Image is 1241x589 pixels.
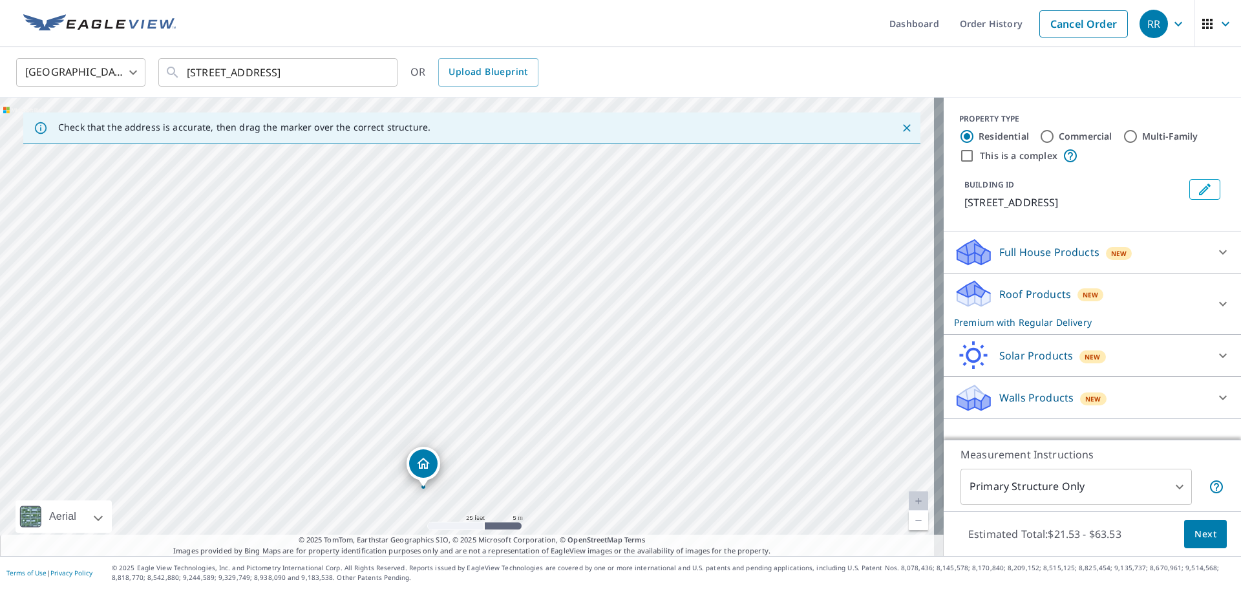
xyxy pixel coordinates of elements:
p: Solar Products [999,348,1073,363]
div: RR [1140,10,1168,38]
label: Commercial [1059,130,1112,143]
a: Privacy Policy [50,568,92,577]
input: Search by address or latitude-longitude [187,54,371,91]
div: Walls ProductsNew [954,382,1231,413]
a: Upload Blueprint [438,58,538,87]
div: Roof ProductsNewPremium with Regular Delivery [954,279,1231,329]
p: Estimated Total: $21.53 - $63.53 [958,520,1132,548]
div: Full House ProductsNew [954,237,1231,268]
span: New [1083,290,1099,300]
p: Walls Products [999,390,1074,405]
p: Check that the address is accurate, then drag the marker over the correct structure. [58,122,430,133]
span: New [1085,394,1101,404]
div: [GEOGRAPHIC_DATA] [16,54,145,91]
p: Roof Products [999,286,1071,302]
div: PROPERTY TYPE [959,113,1225,125]
p: BUILDING ID [964,179,1014,190]
span: © 2025 TomTom, Earthstar Geographics SIO, © 2025 Microsoft Corporation, © [299,535,646,546]
a: Current Level 20, Zoom In Disabled [909,491,928,511]
div: Aerial [45,500,80,533]
span: Your report will include only the primary structure on the property. For example, a detached gara... [1209,479,1224,495]
p: © 2025 Eagle View Technologies, Inc. and Pictometry International Corp. All Rights Reserved. Repo... [112,563,1235,583]
button: Edit building 1 [1189,179,1220,200]
p: Full House Products [999,244,1099,260]
button: Close [898,120,915,136]
a: OpenStreetMap [567,535,622,544]
div: Dropped pin, building 1, Residential property, 6128 RAILWAY AVE FRASER-FORT GEORGE BC V0J3C0 [407,447,440,487]
a: Cancel Order [1039,10,1128,37]
span: Upload Blueprint [449,64,527,80]
p: | [6,569,92,577]
a: Current Level 20, Zoom Out [909,511,928,530]
div: Primary Structure Only [960,469,1192,505]
span: Next [1194,526,1216,542]
label: This is a complex [980,149,1057,162]
img: EV Logo [23,14,176,34]
p: [STREET_ADDRESS] [964,195,1184,210]
span: New [1085,352,1101,362]
button: Next [1184,520,1227,549]
label: Multi-Family [1142,130,1198,143]
span: New [1111,248,1127,259]
a: Terms of Use [6,568,47,577]
div: OR [410,58,538,87]
label: Residential [979,130,1029,143]
div: Aerial [16,500,112,533]
div: Solar ProductsNew [954,340,1231,371]
p: Premium with Regular Delivery [954,316,1207,329]
a: Terms [624,535,646,544]
p: Measurement Instructions [960,447,1224,462]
